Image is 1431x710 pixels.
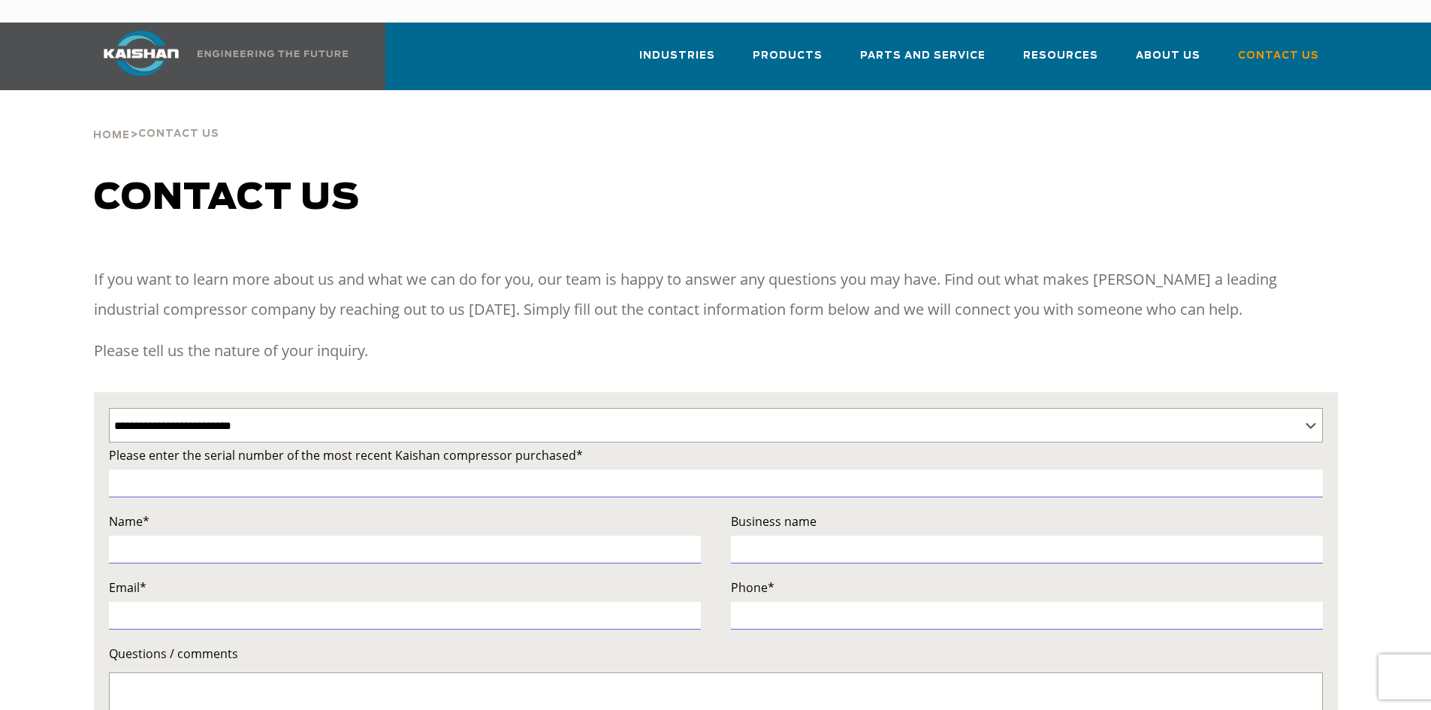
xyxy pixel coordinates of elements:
[860,36,986,87] a: Parts and Service
[1238,47,1319,65] span: Contact Us
[93,131,130,140] span: Home
[93,90,219,147] div: >
[85,23,351,90] a: Kaishan USA
[85,31,198,76] img: kaishan logo
[1136,47,1200,65] span: About Us
[94,264,1338,325] p: If you want to learn more about us and what we can do for you, our team is happy to answer any qu...
[109,445,1323,466] label: Please enter the serial number of the most recent Kaishan compressor purchased*
[94,180,360,216] span: Contact us
[731,511,1323,532] label: Business name
[860,47,986,65] span: Parts and Service
[753,36,823,87] a: Products
[731,577,1323,598] label: Phone*
[753,47,823,65] span: Products
[1023,47,1098,65] span: Resources
[109,577,701,598] label: Email*
[1023,36,1098,87] a: Resources
[93,128,130,141] a: Home
[639,47,715,65] span: Industries
[138,129,219,139] span: Contact Us
[109,511,701,532] label: Name*
[1136,36,1200,87] a: About Us
[94,336,1338,366] p: Please tell us the nature of your inquiry.
[1238,36,1319,87] a: Contact Us
[198,50,348,57] img: Engineering the future
[639,36,715,87] a: Industries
